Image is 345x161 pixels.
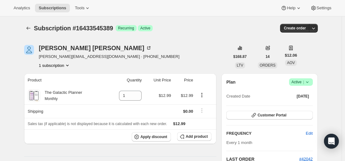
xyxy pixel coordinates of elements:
[197,107,207,114] button: Shipping actions
[226,140,252,145] span: Every 1 month
[287,61,295,65] span: AOV
[237,63,243,67] span: LTV
[183,109,193,114] span: $0.00
[181,93,193,98] span: $12.99
[277,4,305,12] button: Help
[10,4,34,12] button: Analytics
[140,134,167,139] span: Apply discount
[285,52,297,59] span: $12.06
[287,6,295,11] span: Help
[40,89,82,102] div: The Galactic Planner
[307,4,335,12] button: Settings
[28,89,39,102] img: product img
[317,6,331,11] span: Settings
[28,122,167,126] span: Sales tax (if applicable) is not displayed because it is calculated with each new order.
[302,128,316,138] button: Edit
[35,4,70,12] button: Subscriptions
[177,132,211,141] button: Add product
[173,121,185,126] span: $12.99
[71,4,94,12] button: Tools
[159,93,171,98] span: $12.99
[39,62,70,68] button: Product actions
[284,26,306,31] span: Create order
[34,25,113,32] span: Subscription #16433545389
[226,130,306,137] h2: FREQUENCY
[75,6,84,11] span: Tools
[24,45,34,55] span: Stacia Renbarger
[24,24,33,33] button: Subscriptions
[306,130,313,137] span: Edit
[280,24,309,33] button: Create order
[45,97,58,101] small: Monthly
[303,80,304,85] span: |
[132,132,171,141] button: Apply discount
[39,54,180,60] span: [PERSON_NAME][EMAIL_ADDRESS][DOMAIN_NAME] · [PHONE_NUMBER]
[39,45,152,51] div: [PERSON_NAME] [PERSON_NAME]
[292,79,310,85] span: Active
[14,6,30,11] span: Analytics
[107,73,144,87] th: Quantity
[293,92,313,101] button: [DATE]
[140,26,151,31] span: Active
[24,73,107,87] th: Product
[186,134,208,139] span: Add product
[226,79,236,85] h2: Plan
[173,73,195,87] th: Price
[143,73,173,87] th: Unit Price
[39,6,66,11] span: Subscriptions
[262,52,273,61] button: 14
[230,52,250,61] button: $168.87
[297,94,309,99] span: [DATE]
[324,134,339,149] div: Open Intercom Messenger
[266,54,270,59] span: 14
[226,93,250,99] span: Created Date
[197,92,207,98] button: Product actions
[258,113,286,118] span: Customer Portal
[233,54,247,59] span: $168.87
[226,111,313,120] button: Customer Portal
[118,26,134,31] span: Recurring
[24,104,107,118] th: Shipping
[260,63,275,67] span: ORDERS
